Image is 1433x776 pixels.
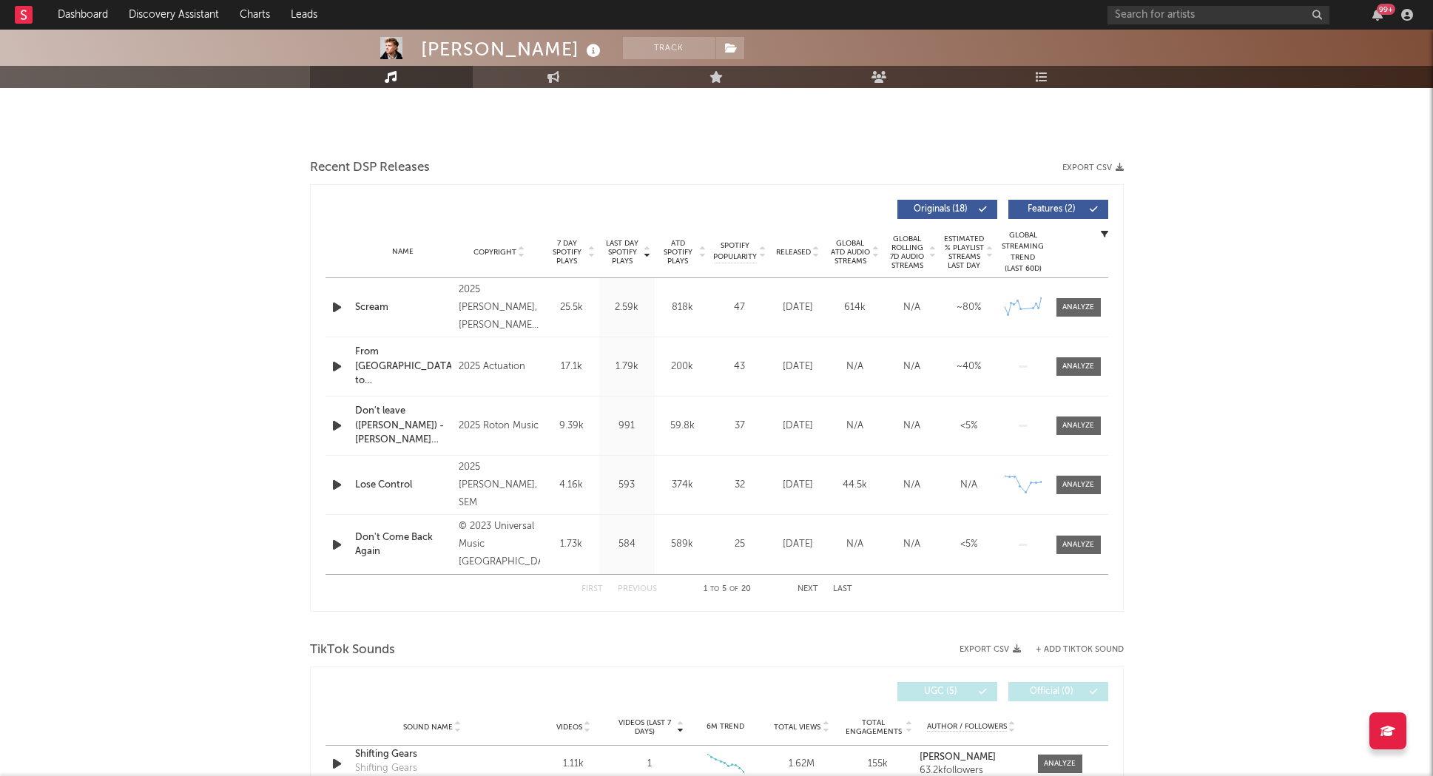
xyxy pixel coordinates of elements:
[603,300,651,315] div: 2.59k
[830,300,880,315] div: 614k
[887,537,937,552] div: N/A
[310,159,430,177] span: Recent DSP Releases
[355,300,452,315] a: Scream
[944,235,985,270] span: Estimated % Playlist Streams Last Day
[907,205,975,214] span: Originals ( 18 )
[1377,4,1395,15] div: 99 +
[355,246,452,257] div: Name
[830,478,880,493] div: 44.5k
[944,300,994,315] div: ~ 80 %
[421,37,604,61] div: [PERSON_NAME]
[714,537,766,552] div: 25
[714,478,766,493] div: 32
[547,360,596,374] div: 17.1k
[603,478,651,493] div: 593
[798,585,818,593] button: Next
[658,239,698,266] span: ATD Spotify Plays
[830,419,880,433] div: N/A
[691,721,760,732] div: 6M Trend
[658,300,707,315] div: 818k
[1036,646,1124,654] button: + Add TikTok Sound
[944,360,994,374] div: ~ 40 %
[355,747,510,762] a: Shifting Gears
[1018,205,1086,214] span: Features ( 2 )
[843,718,903,736] span: Total Engagements
[774,723,820,732] span: Total Views
[843,757,912,772] div: 155k
[615,718,675,736] span: Videos (last 7 days)
[603,239,642,266] span: Last Day Spotify Plays
[767,757,836,772] div: 1.62M
[603,360,651,374] div: 1.79k
[830,239,871,266] span: Global ATD Audio Streams
[473,248,516,257] span: Copyright
[547,537,596,552] div: 1.73k
[1372,9,1383,21] button: 99+
[887,235,928,270] span: Global Rolling 7D Audio Streams
[310,641,395,659] span: TikTok Sounds
[603,419,651,433] div: 991
[658,360,707,374] div: 200k
[776,248,811,257] span: Released
[355,530,452,559] div: Don't Come Back Again
[773,419,823,433] div: [DATE]
[887,360,937,374] div: N/A
[1001,230,1045,274] div: Global Streaming Trend (Last 60D)
[944,419,994,433] div: <5%
[547,419,596,433] div: 9.39k
[658,478,707,493] div: 374k
[729,586,738,593] span: of
[459,358,539,376] div: 2025 Actuation
[714,300,766,315] div: 47
[773,478,823,493] div: [DATE]
[459,417,539,435] div: 2025 Roton Music
[833,585,852,593] button: Last
[897,200,997,219] button: Originals(18)
[355,478,452,493] a: Lose Control
[773,537,823,552] div: [DATE]
[623,37,715,59] button: Track
[920,752,1022,763] a: [PERSON_NAME]
[547,239,587,266] span: 7 Day Spotify Plays
[355,404,452,448] a: Don't leave ([PERSON_NAME]) - [PERSON_NAME] Remix
[920,766,1022,776] div: 63.2k followers
[355,761,417,776] div: Shifting Gears
[944,478,994,493] div: N/A
[647,757,652,772] div: 1
[539,757,608,772] div: 1.11k
[907,687,975,696] span: UGC ( 5 )
[887,300,937,315] div: N/A
[920,752,996,762] strong: [PERSON_NAME]
[714,360,766,374] div: 43
[403,723,453,732] span: Sound Name
[830,537,880,552] div: N/A
[960,645,1021,654] button: Export CSV
[927,722,1007,732] span: Author / Followers
[713,240,757,263] span: Spotify Popularity
[547,478,596,493] div: 4.16k
[581,585,603,593] button: First
[887,419,937,433] div: N/A
[459,281,539,334] div: 2025 [PERSON_NAME], [PERSON_NAME], [PERSON_NAME]
[459,459,539,512] div: 2025 [PERSON_NAME], SEM
[355,345,452,388] a: From [GEOGRAPHIC_DATA] to [GEOGRAPHIC_DATA]
[547,300,596,315] div: 25.5k
[897,682,997,701] button: UGC(5)
[773,300,823,315] div: [DATE]
[603,537,651,552] div: 584
[1021,646,1124,654] button: + Add TikTok Sound
[1107,6,1329,24] input: Search for artists
[1062,163,1124,172] button: Export CSV
[714,419,766,433] div: 37
[830,360,880,374] div: N/A
[1008,682,1108,701] button: Official(0)
[459,518,539,571] div: © 2023 Universal Music [GEOGRAPHIC_DATA]
[1008,200,1108,219] button: Features(2)
[710,586,719,593] span: to
[556,723,582,732] span: Videos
